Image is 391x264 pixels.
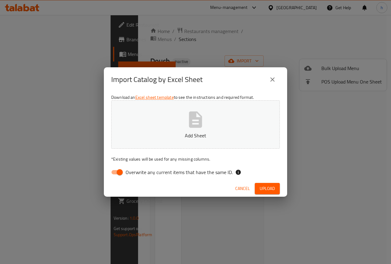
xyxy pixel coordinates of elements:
span: Cancel [235,185,250,192]
button: Upload [255,183,280,194]
button: close [265,72,280,87]
span: Overwrite any current items that have the same ID. [126,169,233,176]
p: Add Sheet [121,132,270,139]
button: Add Sheet [111,100,280,149]
p: Existing values will be used for any missing columns. [111,156,280,162]
h2: Import Catalog by Excel Sheet [111,75,203,84]
svg: If the overwrite option isn't selected, then the items that match an existing ID will be ignored ... [235,169,241,175]
span: Upload [260,185,275,192]
div: Download an to see the instructions and required format. [104,92,287,180]
button: Cancel [233,183,252,194]
a: Excel sheet template [135,93,174,101]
